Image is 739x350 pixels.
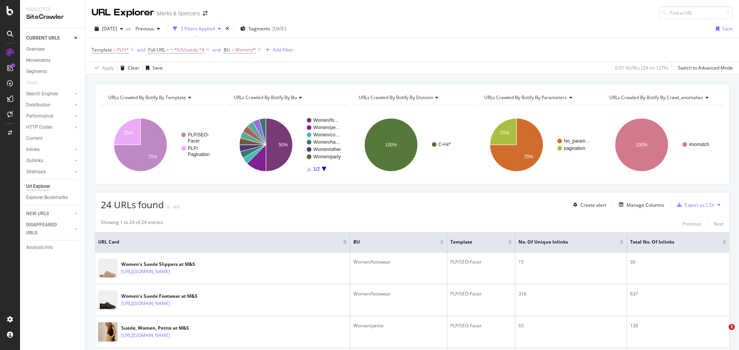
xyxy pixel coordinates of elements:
[26,13,79,22] div: SiteCrawler
[113,46,116,53] span: =
[143,62,163,74] button: Save
[26,210,49,218] div: NEW URLS
[616,200,664,209] button: Manage Columns
[518,322,623,329] div: 65
[26,68,80,76] a: Segments
[26,90,58,98] div: Search Engines
[675,62,733,74] button: Switch to Advanced Mode
[357,91,466,104] h4: URLs Crawled By Botify By division
[92,46,112,53] span: Template
[678,65,733,71] div: Switch to Advanced Mode
[26,34,60,42] div: CURRENT URLS
[170,45,204,55] span: ^.*fs5/suede.*$
[121,293,204,300] div: Women’s Suede Footwear at M&S
[167,206,170,208] img: Equal
[121,300,170,307] a: [URL][DOMAIN_NAME]
[224,46,230,53] span: BU
[92,6,154,19] div: URL Explorer
[98,320,117,345] img: main image
[26,244,53,252] div: Analysis Info
[188,132,209,138] text: PLP/SEO-
[26,123,52,131] div: HTTP Codes
[630,290,726,297] div: 637
[682,219,701,228] button: Previous
[26,244,80,252] a: Analysis Info
[26,56,50,65] div: Movements
[682,221,701,227] div: Previous
[101,219,163,228] div: Showing 1 to 24 of 24 entries
[26,157,43,165] div: Outlinks
[102,25,117,32] span: 2025 Aug. 30th
[101,111,221,178] svg: A chart.
[124,130,133,136] text: 25%
[137,46,145,53] div: and
[353,239,428,245] span: BU
[26,90,72,98] a: Search Engines
[117,45,129,55] span: PLP/*
[262,45,293,55] button: Add Filter
[685,202,714,208] div: Export as CSV
[98,288,117,313] img: main image
[98,239,341,245] span: URL Card
[278,142,288,148] text: 50%
[313,154,341,159] text: Women/party
[627,202,664,208] div: Manage Columns
[714,221,724,227] div: Next
[353,259,444,265] div: Women/footwear
[580,202,606,208] div: Create alert
[92,62,114,74] button: Apply
[152,65,163,71] div: Save
[148,46,165,53] span: Full URL
[203,11,207,16] div: arrow-right-arrow-left
[450,259,512,265] div: PLP/SEO-Facet
[26,157,72,165] a: Outlinks
[273,46,293,53] div: Add Filter
[26,182,50,191] div: Url Explorer
[107,91,216,104] h4: URLs Crawled By Botify By template
[121,332,170,339] a: [URL][DOMAIN_NAME]
[26,68,47,76] div: Segments
[121,268,170,275] a: [URL][DOMAIN_NAME]
[102,65,114,71] div: Apply
[117,62,139,74] button: Clear
[249,25,270,32] span: Segments
[353,290,444,297] div: Women/footwear
[188,152,210,157] text: Pagination
[313,147,341,152] text: Women/other
[713,324,731,342] iframe: Intercom live chat
[313,139,340,145] text: Women/ha…
[351,111,472,178] svg: A chart.
[484,94,567,101] span: URLs Crawled By Botify By parameters
[313,125,340,130] text: Women/pe…
[564,146,585,151] text: pagination
[450,290,512,297] div: PLP/SEO-Facet
[26,146,72,154] a: Inlinks
[26,221,65,237] div: DISAPPEARED URLS
[615,65,668,71] div: 0.01 % URLs ( 24 on 127K )
[450,239,497,245] span: Template
[212,46,221,53] button: and
[518,239,608,245] span: No. of Unique Inlinks
[132,23,163,35] button: Previous
[181,25,215,32] div: 3 Filters Applied
[500,130,509,136] text: 25%
[313,118,339,123] text: Women/fo…
[226,111,347,178] div: A chart.
[188,146,198,151] text: PLP/
[26,194,80,202] a: Explorer Bookmarks
[26,146,40,154] div: Inlinks
[630,239,711,245] span: Total No. of Inlinks
[477,111,597,178] svg: A chart.
[98,256,117,281] img: main image
[26,101,72,109] a: Distribution
[570,199,606,211] button: Create alert
[92,23,126,35] button: [DATE]
[132,25,154,32] span: Previous
[157,10,200,17] div: Marks & Spencers
[518,290,623,297] div: 316
[235,45,256,55] span: Women/*
[26,101,50,109] div: Distribution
